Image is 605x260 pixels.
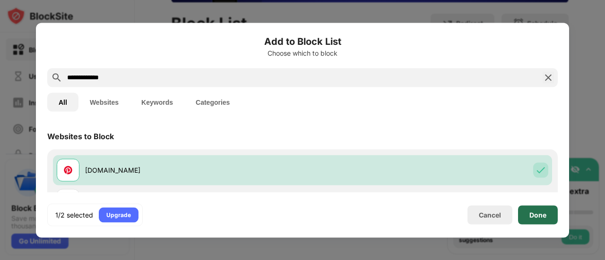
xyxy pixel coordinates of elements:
div: 1/2 selected [55,210,93,219]
div: Choose which to block [47,49,558,57]
button: All [47,92,78,111]
div: Websites to Block [47,131,114,141]
div: Cancel [479,211,501,219]
button: Keywords [130,92,184,111]
h6: Add to Block List [47,34,558,48]
div: [DOMAIN_NAME] [85,165,302,175]
img: favicons [62,164,74,176]
button: Categories [184,92,241,111]
button: Websites [78,92,130,111]
div: Upgrade [106,210,131,219]
div: Done [529,211,546,218]
img: search.svg [51,72,62,83]
img: search-close [543,72,554,83]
